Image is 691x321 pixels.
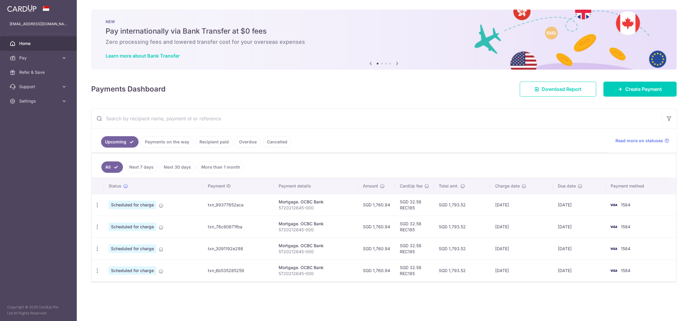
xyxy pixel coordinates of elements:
span: Charge date [495,183,520,189]
td: [DATE] [490,238,553,259]
span: Support [19,84,59,90]
td: SGD 1,760.94 [358,238,395,259]
span: Settings [19,98,59,104]
td: txn_6b535285259 [203,259,274,281]
span: Read more on statuses [615,138,663,144]
p: [EMAIL_ADDRESS][DOMAIN_NAME] [10,21,67,27]
img: CardUp [7,5,37,12]
span: Scheduled for charge [109,223,156,231]
span: 1584 [621,268,630,273]
h5: Pay internationally via Bank Transfer at $0 fees [106,26,662,36]
th: Payment method [606,178,676,194]
span: 1584 [621,202,630,207]
img: Bank transfer banner [91,10,677,70]
span: 1584 [621,224,630,229]
a: Download Report [520,82,596,97]
img: Bank Card [608,223,620,230]
td: [DATE] [553,216,606,238]
td: SGD 1,793.52 [434,216,490,238]
td: SGD 1,760.94 [358,259,395,281]
a: Recipient paid [196,136,233,148]
td: txn_3091192e298 [203,238,274,259]
span: 1584 [621,246,630,251]
input: Search by recipient name, payment id or reference [91,109,662,128]
p: 5720212645-000 [279,271,353,277]
span: Scheduled for charge [109,201,156,209]
span: CardUp fee [400,183,423,189]
td: [DATE] [553,194,606,216]
td: SGD 32.58 REC185 [395,194,434,216]
div: Mortgage. OCBC Bank [279,243,353,249]
p: NEW [106,19,662,24]
h6: Zero processing fees and lowered transfer cost for your overseas expenses [106,38,662,46]
span: Status [109,183,121,189]
a: Create Payment [603,82,677,97]
td: [DATE] [490,259,553,281]
p: 5720212645-000 [279,227,353,233]
p: 5720212645-000 [279,249,353,255]
td: SGD 1,793.52 [434,259,490,281]
a: All [101,161,123,173]
td: SGD 1,793.52 [434,194,490,216]
td: [DATE] [490,194,553,216]
a: More than 1 month [197,161,244,173]
span: Amount [363,183,378,189]
td: SGD 32.58 REC185 [395,259,434,281]
span: Scheduled for charge [109,266,156,275]
span: Download Report [542,85,582,93]
a: Payments on the way [141,136,193,148]
span: Pay [19,55,59,61]
span: Scheduled for charge [109,244,156,253]
div: Mortgage. OCBC Bank [279,221,353,227]
div: Mortgage. OCBC Bank [279,199,353,205]
td: txn_76c80671fba [203,216,274,238]
td: SGD 32.58 REC185 [395,216,434,238]
th: Payment details [274,178,358,194]
a: Cancelled [263,136,291,148]
div: Mortgage. OCBC Bank [279,265,353,271]
td: SGD 1,760.94 [358,194,395,216]
a: Overdue [235,136,261,148]
td: [DATE] [553,238,606,259]
a: Read more on statuses [615,138,669,144]
td: txn_99377652aca [203,194,274,216]
a: Next 7 days [125,161,157,173]
td: [DATE] [553,259,606,281]
th: Payment ID [203,178,274,194]
td: SGD 32.58 REC185 [395,238,434,259]
a: Upcoming [101,136,139,148]
h4: Payments Dashboard [91,84,166,94]
img: Bank Card [608,267,620,274]
td: SGD 1,793.52 [434,238,490,259]
a: Next 30 days [160,161,195,173]
span: Home [19,40,59,46]
span: Due date [558,183,576,189]
span: Total amt. [439,183,459,189]
td: SGD 1,760.94 [358,216,395,238]
a: Learn more about Bank Transfer [106,53,180,59]
td: [DATE] [490,216,553,238]
img: Bank Card [608,201,620,208]
span: Refer & Save [19,69,59,75]
span: Create Payment [625,85,662,93]
img: Bank Card [608,245,620,252]
p: 5720212645-000 [279,205,353,211]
